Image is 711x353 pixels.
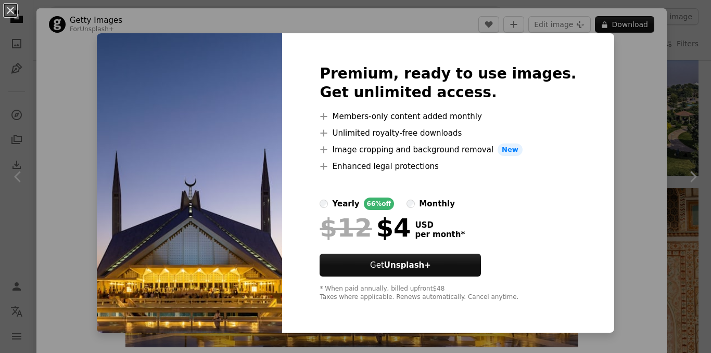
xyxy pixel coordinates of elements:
input: yearly66%off [320,200,328,208]
div: monthly [419,198,455,210]
span: $12 [320,214,372,241]
img: premium_photo-1697729758639-d692c36557b2 [97,33,282,333]
input: monthly [407,200,415,208]
strong: Unsplash+ [384,260,431,270]
span: New [498,143,523,156]
div: $4 [320,214,411,241]
li: Unlimited royalty-free downloads [320,127,576,139]
button: GetUnsplash+ [320,254,481,277]
div: * When paid annually, billed upfront $48 Taxes where applicable. Renews automatically. Cancel any... [320,285,576,302]
li: Enhanced legal protections [320,160,576,173]
li: Image cropping and background removal [320,143,576,156]
span: per month * [415,230,465,239]
span: USD [415,220,465,230]
h2: Premium, ready to use images. Get unlimited access. [320,64,576,102]
div: 66% off [364,198,395,210]
div: yearly [332,198,359,210]
li: Members-only content added monthly [320,110,576,123]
